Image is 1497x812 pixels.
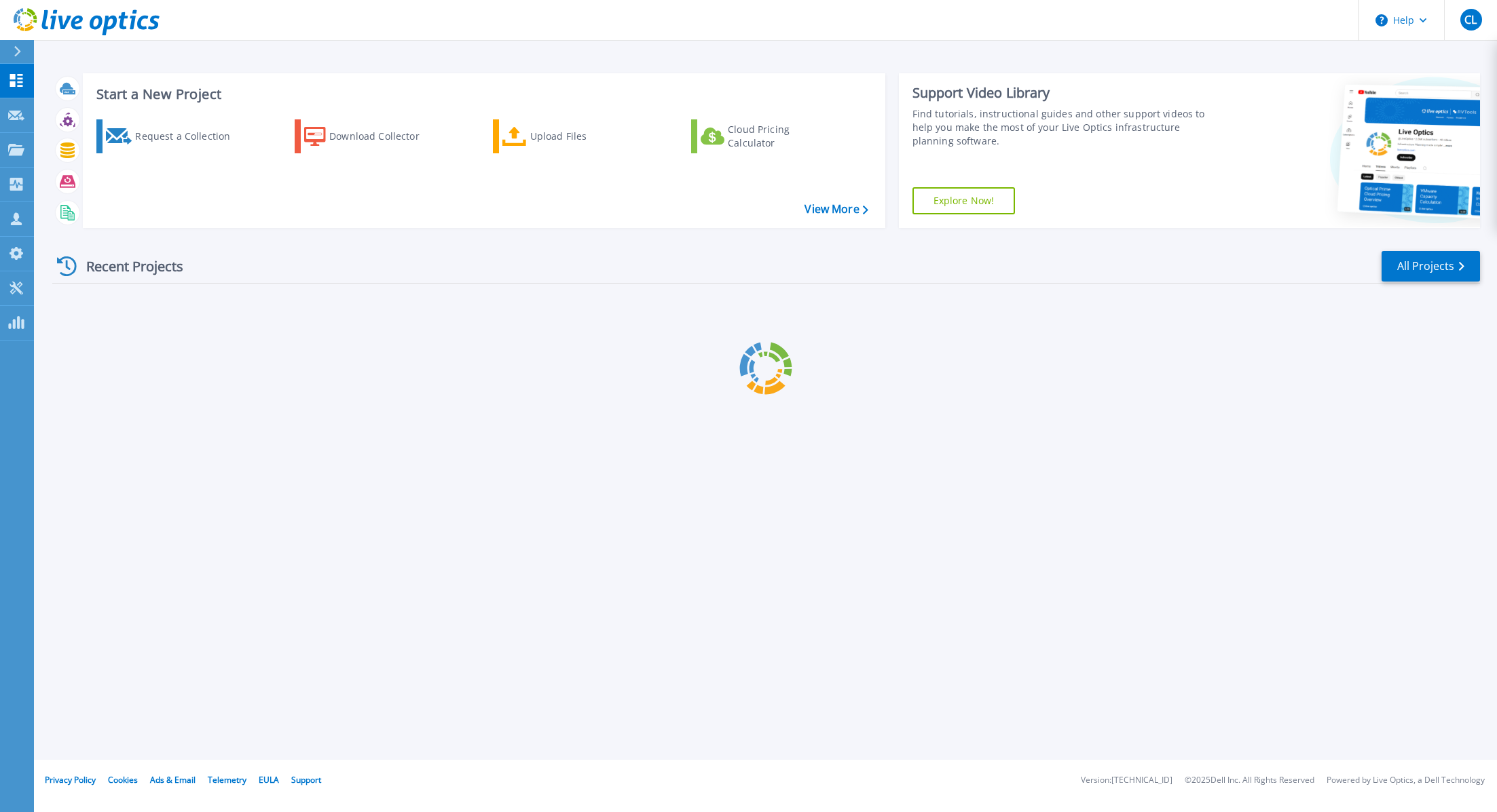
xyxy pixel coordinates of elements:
[1185,776,1314,785] li: © 2025 Dell Inc. All Rights Reserved
[805,203,868,216] a: View More
[912,187,1016,214] a: Explore Now!
[728,123,836,150] div: Cloud Pricing Calculator
[1081,776,1172,785] li: Version: [TECHNICAL_ID]
[912,107,1211,148] div: Find tutorials, instructional guides and other support videos to help you make the most of your L...
[150,774,196,786] a: Ads & Email
[291,774,321,786] a: Support
[1327,776,1485,785] li: Powered by Live Optics, a Dell Technology
[45,774,96,786] a: Privacy Policy
[530,123,639,150] div: Upload Files
[912,84,1211,102] div: Support Video Library
[135,123,244,150] div: Request a Collection
[208,774,246,786] a: Telemetry
[96,119,248,153] a: Request a Collection
[108,774,138,786] a: Cookies
[493,119,644,153] a: Upload Files
[96,87,868,102] h3: Start a New Project
[1382,251,1480,282] a: All Projects
[1464,14,1477,25] span: CL
[329,123,438,150] div: Download Collector
[295,119,446,153] a: Download Collector
[691,119,843,153] a: Cloud Pricing Calculator
[259,774,279,786] a: EULA
[52,250,202,283] div: Recent Projects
